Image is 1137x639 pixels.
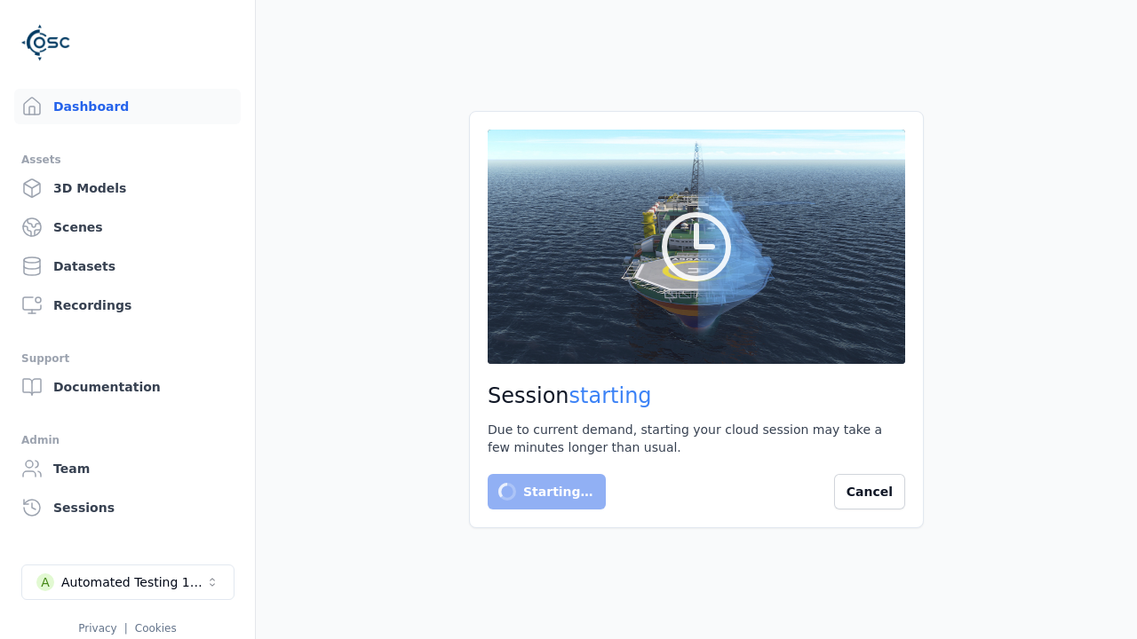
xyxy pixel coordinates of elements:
[36,573,54,591] div: A
[834,474,905,509] button: Cancel
[14,89,241,124] a: Dashboard
[14,369,241,405] a: Documentation
[488,474,606,509] button: Starting…
[14,248,241,284] a: Datasets
[14,209,241,245] a: Scenes
[21,149,234,170] div: Assets
[21,348,234,369] div: Support
[14,490,241,525] a: Sessions
[488,421,905,456] div: Due to current demand, starting your cloud session may take a few minutes longer than usual.
[21,564,235,600] button: Select a workspace
[124,622,128,635] span: |
[569,383,652,408] span: starting
[488,382,905,410] h2: Session
[61,573,205,591] div: Automated Testing 1 - Playwright
[14,288,241,323] a: Recordings
[135,622,177,635] a: Cookies
[21,430,234,451] div: Admin
[21,18,71,67] img: Logo
[14,170,241,206] a: 3D Models
[78,622,116,635] a: Privacy
[14,451,241,486] a: Team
